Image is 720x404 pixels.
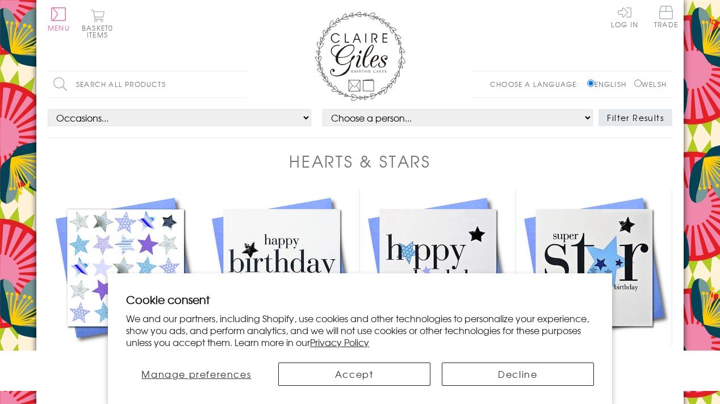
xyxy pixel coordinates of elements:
[48,190,204,346] img: General Card Card, Blue Stars, Embellished with a shiny padded star
[126,363,266,386] button: Manage preferences
[654,6,678,30] a: Trade
[204,190,360,387] a: Birthday Card, Blue Stars, Happy Birthday, Embellished with a shiny padded star £3.50 Add to Basket
[48,72,246,97] input: Search all products
[278,363,430,386] button: Accept
[490,79,585,89] p: Choose a language:
[611,6,638,28] a: Log In
[87,23,113,40] span: 0 items
[141,367,251,381] span: Manage preferences
[360,190,516,346] img: Birthday Card, Blue Stars, Happy Birthday, Embellished with a shiny padded star
[587,79,632,89] label: English
[516,190,672,346] img: Birthday Card, Blue Stars, Super Star, Embellished with a padded star
[126,291,594,307] h2: Cookie consent
[442,363,594,386] button: Decline
[48,190,204,387] a: General Card Card, Blue Stars, Embellished with a shiny padded star £3.50 Add to Basket
[204,190,360,346] img: Birthday Card, Blue Stars, Happy Birthday, Embellished with a shiny padded star
[82,9,113,38] button: Basket0 items
[654,6,678,28] span: Trade
[634,80,642,87] input: Welsh
[310,335,369,349] a: Privacy Policy
[235,72,246,97] input: Search
[634,79,667,89] label: Welsh
[360,190,516,387] a: Birthday Card, Blue Stars, Happy Birthday, Embellished with a shiny padded star £3.50 Add to Basket
[598,109,672,126] button: Filter Results
[48,23,70,33] span: Menu
[126,313,594,348] p: We and our partners, including Shopify, use cookies and other technologies to personalize your ex...
[587,80,595,87] input: English
[289,149,431,173] h1: Hearts & Stars
[516,190,672,387] a: Birthday Card, Blue Stars, Super Star, Embellished with a padded star £3.50 Add to Basket
[315,11,405,101] img: Claire Giles Greetings Cards
[48,7,70,31] button: Menu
